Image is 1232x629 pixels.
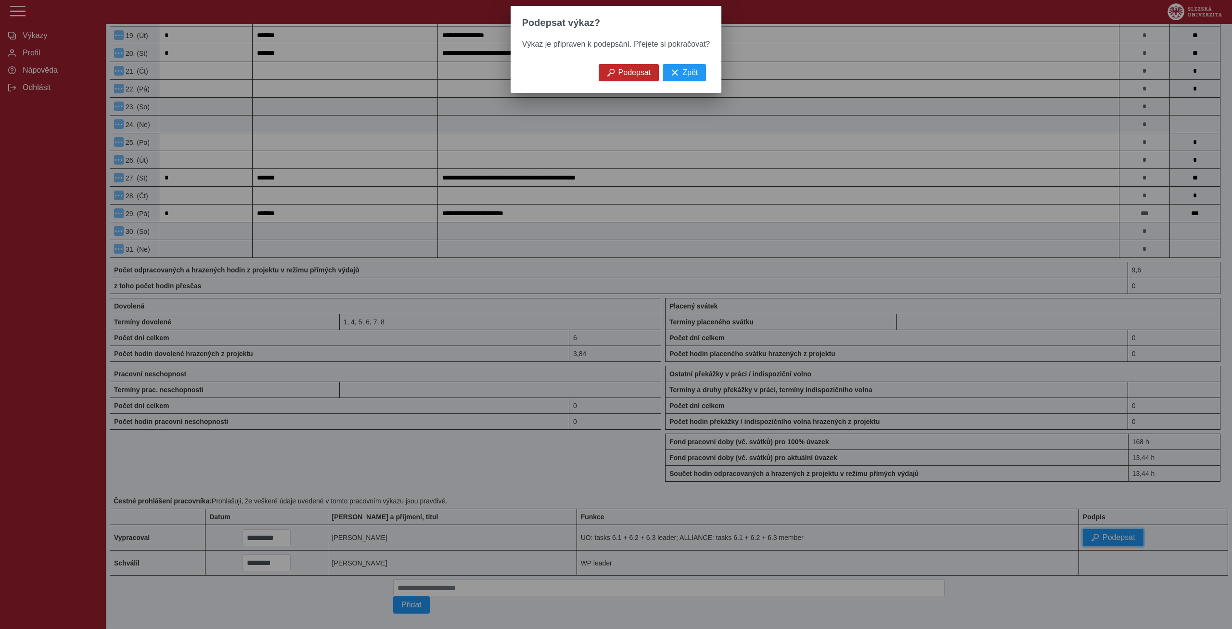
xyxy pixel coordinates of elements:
button: Podepsat [599,64,659,81]
span: Podepsat [618,68,651,77]
button: Zpět [663,64,706,81]
span: Podepsat výkaz? [522,17,600,28]
span: Výkaz je připraven k podepsání. Přejete si pokračovat? [522,40,710,48]
span: Zpět [682,68,698,77]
